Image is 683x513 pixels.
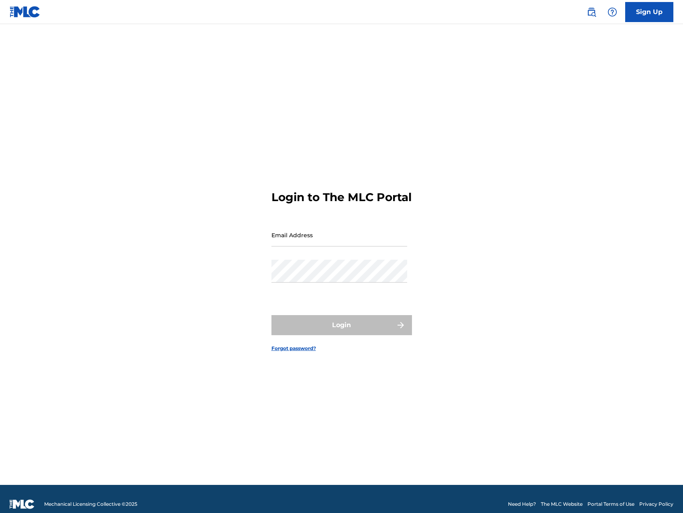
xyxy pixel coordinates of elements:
img: logo [10,499,35,509]
img: search [587,7,596,17]
img: help [608,7,617,17]
a: Portal Terms of Use [587,501,634,508]
img: MLC Logo [10,6,41,18]
iframe: Chat Widget [643,474,683,513]
a: Public Search [583,4,599,20]
a: Privacy Policy [639,501,673,508]
h3: Login to The MLC Portal [271,190,412,204]
span: Mechanical Licensing Collective © 2025 [44,501,137,508]
div: Help [604,4,620,20]
a: Forgot password? [271,345,316,352]
a: The MLC Website [541,501,583,508]
a: Need Help? [508,501,536,508]
a: Sign Up [625,2,673,22]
